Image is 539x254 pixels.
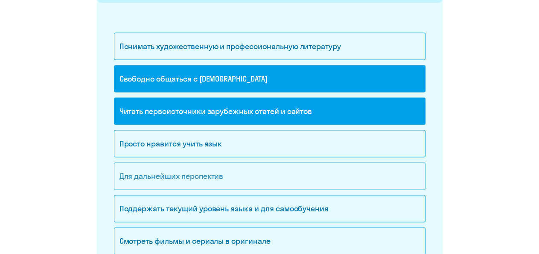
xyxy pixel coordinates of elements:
[114,163,425,190] div: Для дальнейших перспектив
[114,33,425,60] div: Понимать художественную и профессиональную литературу
[114,65,425,93] div: Свободно общаться с [DEMOGRAPHIC_DATA]
[114,130,425,158] div: Просто нравится учить язык
[114,195,425,222] div: Поддержать текущий уровень языка и для cамообучения
[114,98,425,125] div: Читать первоисточники зарубежных статей и сайтов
